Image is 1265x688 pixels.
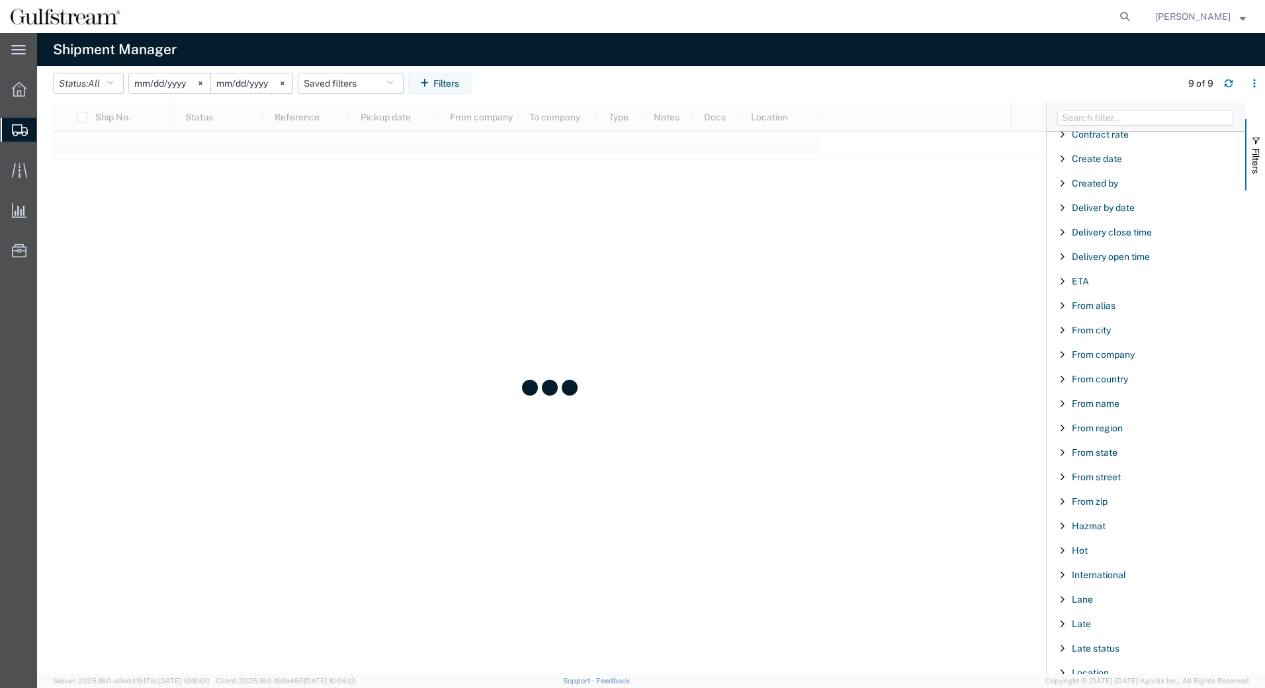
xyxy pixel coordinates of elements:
button: Filters [408,73,471,94]
span: All [88,78,100,89]
span: [DATE] 10:10:00 [158,677,210,685]
span: From city [1072,325,1111,335]
a: Support [563,677,596,685]
button: [PERSON_NAME] [1155,9,1246,24]
span: ETA [1072,276,1089,286]
span: Contract rate [1072,129,1129,140]
span: Hot [1072,545,1088,556]
a: Feedback [596,677,630,685]
span: Late [1072,619,1091,629]
span: International [1072,570,1126,580]
span: Copyright © [DATE]-[DATE] Agistix Inc., All Rights Reserved [1045,675,1249,687]
span: Josh Roberts [1155,9,1231,24]
span: Create date [1072,153,1122,164]
span: From street [1072,472,1121,482]
span: Lane [1072,594,1093,605]
input: Not set [211,73,292,93]
span: From region [1072,423,1123,433]
button: Saved filters [298,73,404,94]
span: Deliver by date [1072,202,1135,213]
span: Client: 2025.18.0-198a450 [216,677,355,685]
span: Filters [1250,148,1261,174]
span: Server: 2025.18.0-a0edd1917ac [53,677,210,685]
div: 9 of 9 [1188,77,1213,91]
span: Delivery open time [1072,251,1150,262]
span: [DATE] 10:06:13 [304,677,355,685]
span: Delivery close time [1072,227,1152,237]
span: Late status [1072,643,1119,654]
span: From alias [1072,300,1115,311]
button: Status:All [53,73,124,94]
span: From country [1072,374,1128,384]
div: Filter List 66 Filters [1047,132,1245,674]
input: Not set [129,73,210,93]
h4: Shipment Manager [53,33,177,66]
span: Location [1072,667,1109,678]
span: Created by [1072,178,1118,189]
img: logo [9,7,121,26]
span: From name [1072,398,1119,409]
span: From state [1072,447,1117,458]
span: From company [1072,349,1135,360]
input: Filter Columns Input [1057,110,1233,126]
span: From zip [1072,496,1108,507]
span: Hazmat [1072,521,1106,531]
